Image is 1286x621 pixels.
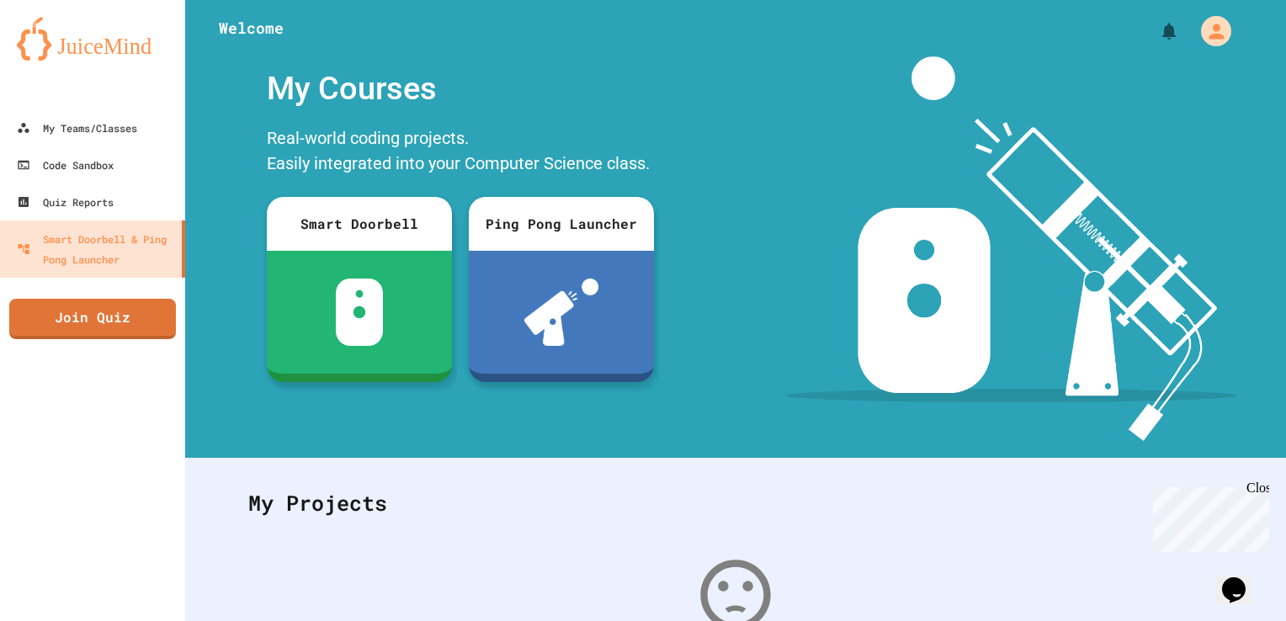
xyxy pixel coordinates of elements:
a: Join Quiz [9,299,176,339]
div: My Teams/Classes [17,118,137,138]
div: My Notifications [1128,17,1183,45]
iframe: chat widget [1215,554,1269,604]
div: My Courses [258,56,662,121]
div: My Projects [231,470,1240,536]
div: Real-world coding projects. Easily integrated into your Computer Science class. [258,121,662,184]
div: Quiz Reports [17,192,114,212]
img: banner-image-my-projects.png [785,56,1236,441]
div: Smart Doorbell [267,197,452,251]
div: Chat with us now!Close [7,7,116,107]
div: Ping Pong Launcher [469,197,654,251]
div: Code Sandbox [17,155,114,175]
img: logo-orange.svg [17,17,168,61]
div: Smart Doorbell & Ping Pong Launcher [17,229,175,269]
div: My Account [1183,12,1236,50]
img: ppl-with-ball.png [524,279,599,346]
img: sdb-white.svg [336,279,384,346]
iframe: chat widget [1146,480,1269,552]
